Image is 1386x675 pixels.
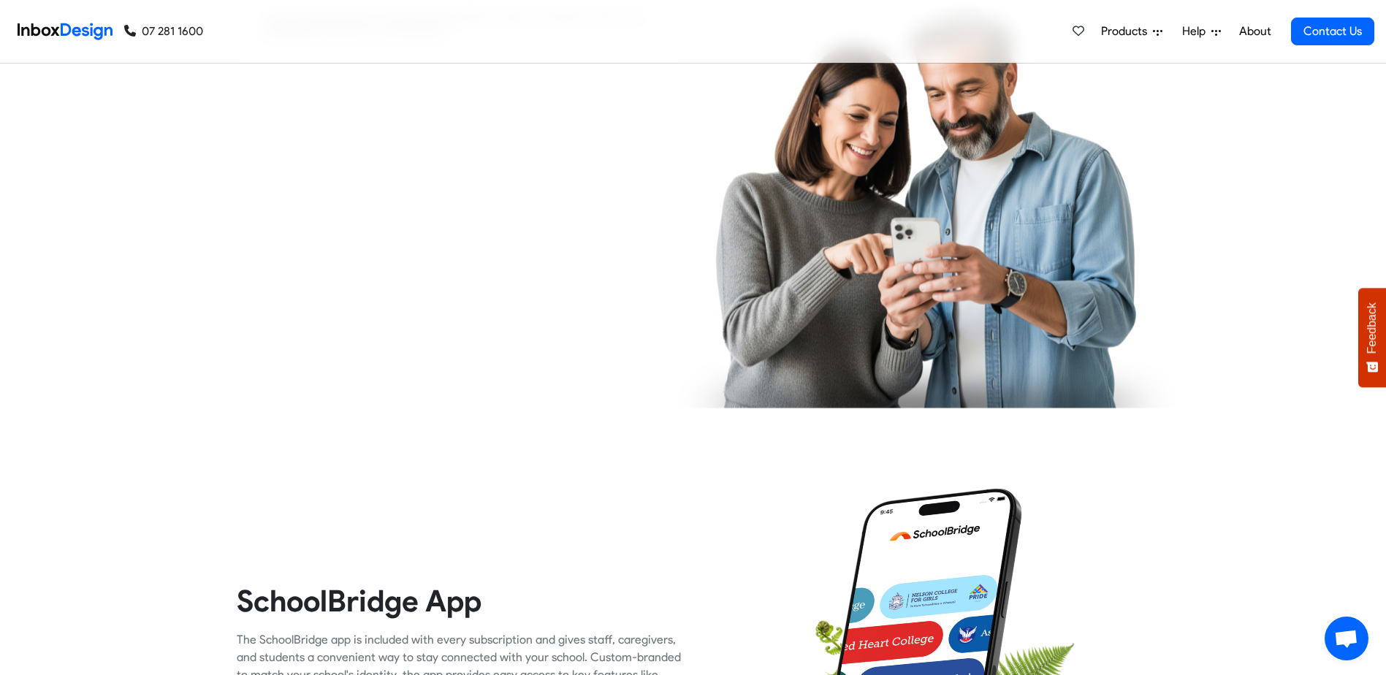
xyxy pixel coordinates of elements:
a: Help [1176,17,1227,46]
img: parents_using_phone.png [676,3,1177,408]
a: About [1235,17,1275,46]
span: Feedback [1366,302,1379,354]
button: Feedback - Show survey [1358,288,1386,387]
a: Products [1095,17,1168,46]
a: Open chat [1325,617,1368,660]
a: 07 281 1600 [124,23,203,40]
a: Contact Us [1291,18,1374,45]
span: Help [1182,23,1211,40]
heading: SchoolBridge App [237,582,682,619]
span: Products [1101,23,1153,40]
